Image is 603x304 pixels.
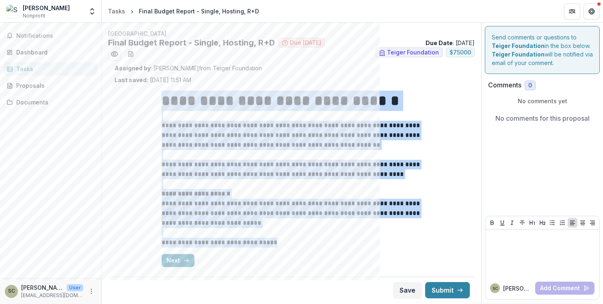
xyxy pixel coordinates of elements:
[162,254,195,267] button: Next
[16,81,91,90] div: Proposals
[86,287,96,296] button: More
[105,5,262,17] nav: breadcrumb
[105,5,128,17] a: Tasks
[115,64,468,72] p: : [PERSON_NAME] from Teiger Foundation
[23,12,45,20] span: Nonprofit
[547,218,557,228] button: Bullet List
[6,5,19,18] img: Sara Cluggish
[425,282,470,298] button: Submit
[16,65,91,73] div: Tasks
[16,98,91,106] div: Documents
[558,218,567,228] button: Ordered List
[493,287,498,291] div: Sara Cluggish
[108,29,475,38] p: [GEOGRAPHIC_DATA]
[3,46,98,59] a: Dashboard
[584,3,600,20] button: Get Help
[588,218,597,228] button: Align Right
[488,81,521,89] h2: Comments
[115,76,191,84] p: [DATE] 11:51 AM
[21,292,83,299] p: [EMAIL_ADDRESS][DOMAIN_NAME]
[497,218,507,228] button: Underline
[492,42,545,49] strong: Teiger Foundation
[503,284,532,293] p: [PERSON_NAME]
[3,62,98,76] a: Tasks
[495,113,590,123] p: No comments for this proposal
[67,284,83,291] p: User
[290,39,321,46] span: Due [DATE]
[23,4,70,12] div: [PERSON_NAME]
[487,218,497,228] button: Bold
[485,26,600,74] div: Send comments or questions to in the box below. will be notified via email of your comment.
[578,218,588,228] button: Align Center
[535,282,594,295] button: Add Comment
[115,76,148,83] strong: Last saved:
[108,48,121,61] button: Preview e4a120da-f853-4524-938c-f685c179931e.pdf
[527,218,537,228] button: Heading 1
[488,97,597,105] p: No comments yet
[507,218,517,228] button: Italicize
[450,49,471,56] span: $ 75000
[3,96,98,109] a: Documents
[124,48,137,61] button: download-word-button
[86,3,98,20] button: Open entity switcher
[21,283,63,292] p: [PERSON_NAME]
[108,38,275,48] h2: Final Budget Report - Single, Hosting, R+D
[528,82,532,89] span: 0
[568,218,577,228] button: Align Left
[16,33,95,39] span: Notifications
[426,39,453,46] strong: Due Date
[538,218,547,228] button: Heading 2
[387,49,439,56] span: Teiger Foundation
[115,65,151,72] strong: Assigned by
[3,29,98,42] button: Notifications
[564,3,580,20] button: Partners
[517,218,527,228] button: Strike
[492,51,545,58] strong: Teiger Foundation
[108,7,125,15] div: Tasks
[8,289,15,294] div: Sara Cluggish
[426,39,475,47] p: : [DATE]
[393,282,422,298] button: Save
[3,79,98,92] a: Proposals
[16,48,91,56] div: Dashboard
[139,7,259,15] div: Final Budget Report - Single, Hosting, R+D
